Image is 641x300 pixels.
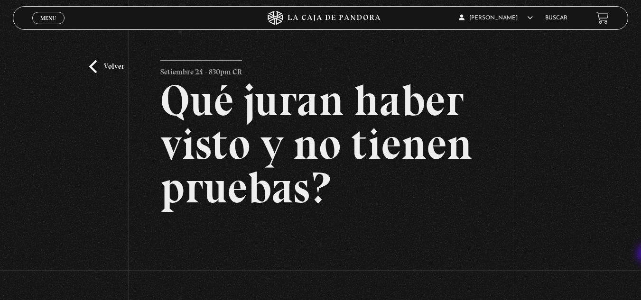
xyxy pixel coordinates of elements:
[545,15,567,21] a: Buscar
[37,23,59,29] span: Cerrar
[160,79,480,209] h2: Qué juran haber visto y no tienen pruebas?
[160,60,242,79] p: Setiembre 24 - 830pm CR
[459,15,533,21] span: [PERSON_NAME]
[596,11,609,24] a: View your shopping cart
[40,15,56,21] span: Menu
[89,60,124,73] a: Volver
